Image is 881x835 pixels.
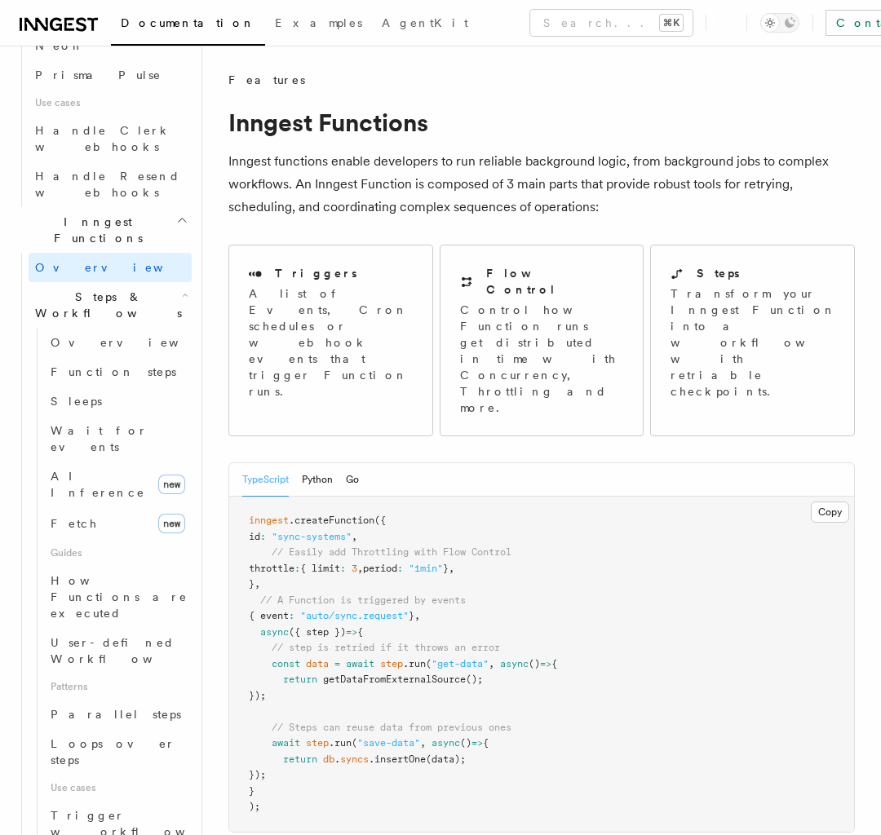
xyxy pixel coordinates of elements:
span: id [249,531,260,542]
span: AgentKit [382,16,468,29]
span: User-defined Workflows [51,636,197,665]
span: Handle Clerk webhooks [35,124,171,153]
span: Inngest Functions [13,214,176,246]
span: // Steps can reuse data from previous ones [272,722,511,733]
span: db [323,753,334,765]
h2: Steps [697,265,740,281]
span: // Easily add Throttling with Flow Control [272,546,511,558]
a: AgentKit [372,5,478,44]
span: "get-data" [432,658,489,669]
span: new [158,475,185,494]
span: ); [249,801,260,812]
span: { [357,626,363,638]
a: Examples [265,5,372,44]
span: Overview [35,261,203,274]
p: Transform your Inngest Function into a workflow with retriable checkpoints. [671,285,845,400]
span: => [346,626,357,638]
span: Patterns [44,674,192,700]
span: syncs [340,753,369,765]
p: A list of Events, Cron schedules or webhook events that trigger Function runs. [249,285,413,400]
span: .insertOne [369,753,426,765]
span: } [249,785,255,797]
span: "save-data" [357,737,420,749]
span: { event [249,610,289,621]
p: Control how Function runs get distributed in time with Concurrency, Throttling and more. [460,302,624,416]
span: How Functions are executed [51,574,188,620]
a: StepsTransform your Inngest Function into a workflow with retriable checkpoints. [650,245,855,436]
a: Documentation [111,5,265,46]
span: return [283,674,317,685]
h2: Flow Control [486,265,624,298]
span: = [334,658,340,669]
span: }); [249,690,266,701]
span: Guides [44,540,192,566]
span: , [449,563,454,574]
span: => [471,737,483,749]
button: Go [346,463,359,497]
span: }); [249,769,266,780]
span: Use cases [44,775,192,801]
a: How Functions are executed [44,566,192,628]
span: .run [403,658,426,669]
span: , [489,658,494,669]
span: Examples [275,16,362,29]
span: , [357,563,363,574]
a: Parallel steps [44,700,192,729]
a: Handle Clerk webhooks [29,116,192,161]
span: .createFunction [289,515,374,526]
span: ( [426,658,432,669]
span: } [249,578,255,590]
a: Sleeps [44,387,192,416]
span: . [334,753,340,765]
kbd: ⌘K [660,15,683,31]
a: User-defined Workflows [44,628,192,674]
span: => [540,658,551,669]
span: } [409,610,414,621]
span: "1min" [409,563,443,574]
span: "auto/sync.request" [300,610,409,621]
span: , [255,578,260,590]
span: Use cases [29,90,192,116]
span: inngest [249,515,289,526]
button: Toggle dark mode [760,13,799,33]
span: Documentation [121,16,255,29]
span: throttle [249,563,294,574]
button: TypeScript [242,463,289,497]
a: Flow ControlControl how Function runs get distributed in time with Concurrency, Throttling and more. [440,245,644,436]
a: Handle Resend webhooks [29,161,192,207]
span: Function steps [51,365,176,378]
span: : [289,610,294,621]
span: return [283,753,317,765]
a: Neon [29,31,192,60]
button: Steps & Workflows [29,282,192,328]
a: Wait for events [44,416,192,462]
h2: Triggers [275,265,357,281]
span: Loops over steps [51,737,175,767]
span: Wait for events [51,424,148,453]
h1: Inngest Functions [228,108,855,137]
span: Neon [35,39,84,52]
button: Python [302,463,333,497]
span: : [340,563,346,574]
span: AI Inference [51,470,145,499]
span: Handle Resend webhooks [35,170,180,199]
button: Inngest Functions [13,207,192,253]
span: Sleeps [51,395,102,408]
span: Prisma Pulse [35,68,162,82]
button: Search...⌘K [530,10,693,36]
a: Overview [29,253,192,282]
span: new [158,514,185,533]
span: : [294,563,300,574]
span: , [420,737,426,749]
span: // step is retried if it throws an error [272,642,500,653]
span: async [500,658,529,669]
span: () [529,658,540,669]
span: await [346,658,374,669]
span: , [414,610,420,621]
span: , [352,531,357,542]
span: : [260,531,266,542]
span: { [551,658,557,669]
span: 3 [352,563,357,574]
span: data [306,658,329,669]
span: } [443,563,449,574]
